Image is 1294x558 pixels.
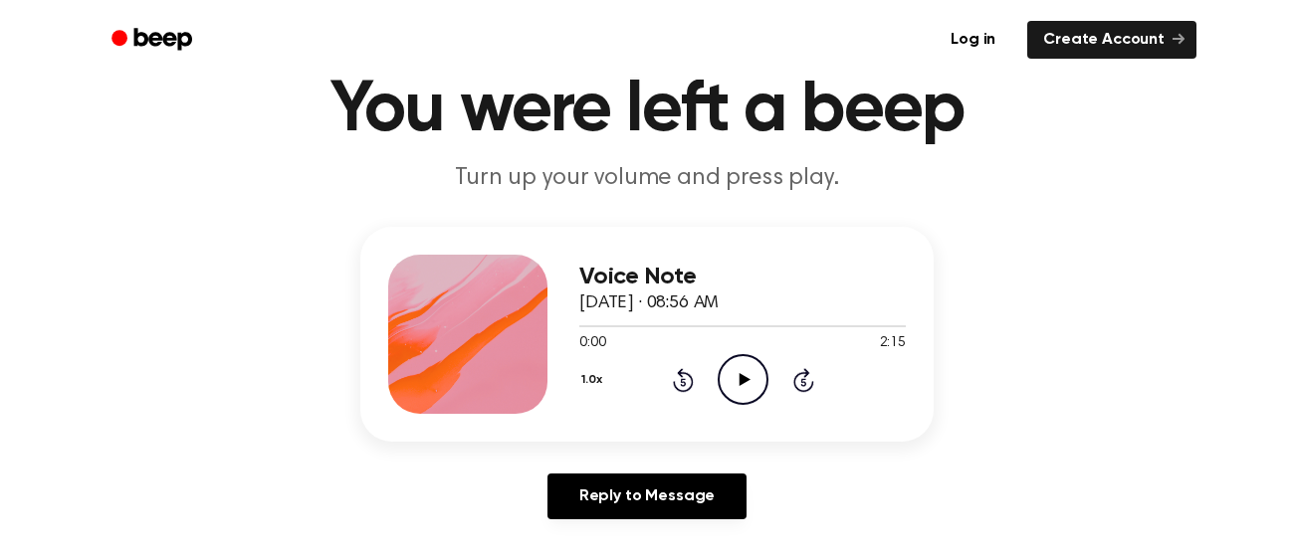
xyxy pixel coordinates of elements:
span: 2:15 [880,333,906,354]
h1: You were left a beep [137,75,1157,146]
button: 1.0x [579,363,609,397]
span: 0:00 [579,333,605,354]
a: Reply to Message [547,473,747,519]
p: Turn up your volume and press play. [265,162,1029,195]
a: Beep [98,21,210,60]
span: [DATE] · 08:56 AM [579,294,719,312]
a: Log in [931,17,1015,63]
a: Create Account [1027,21,1196,59]
h3: Voice Note [579,264,906,290]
